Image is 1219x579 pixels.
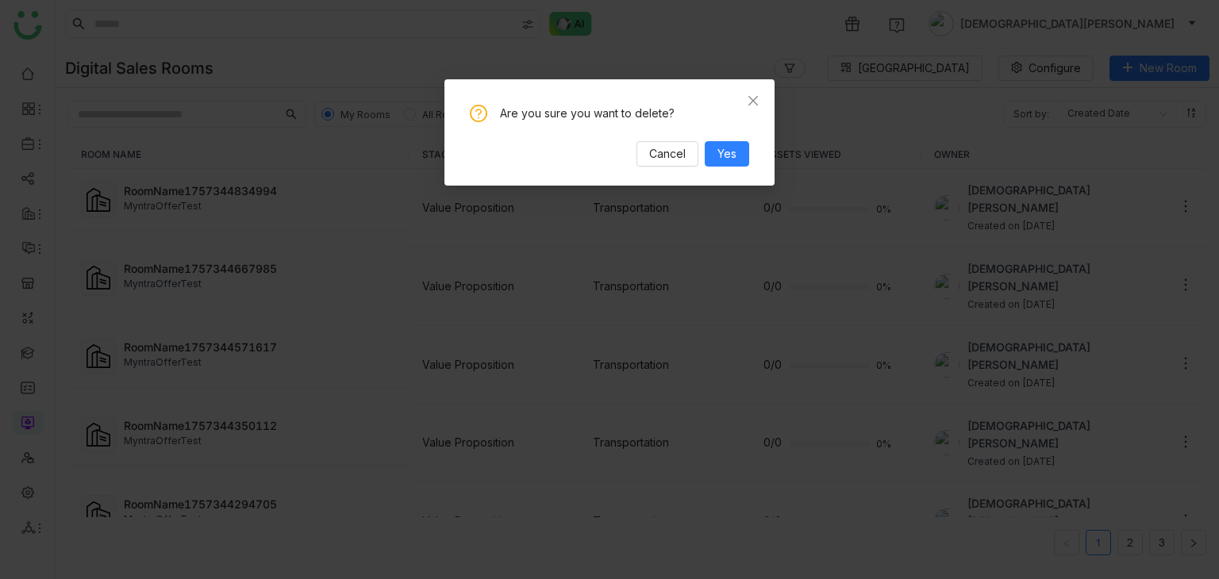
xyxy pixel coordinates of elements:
[636,141,698,167] button: Cancel
[500,105,749,122] div: Are you sure you want to delete?
[732,79,775,122] button: Close
[649,145,686,163] span: Cancel
[717,145,736,163] span: Yes
[705,141,749,167] button: Yes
